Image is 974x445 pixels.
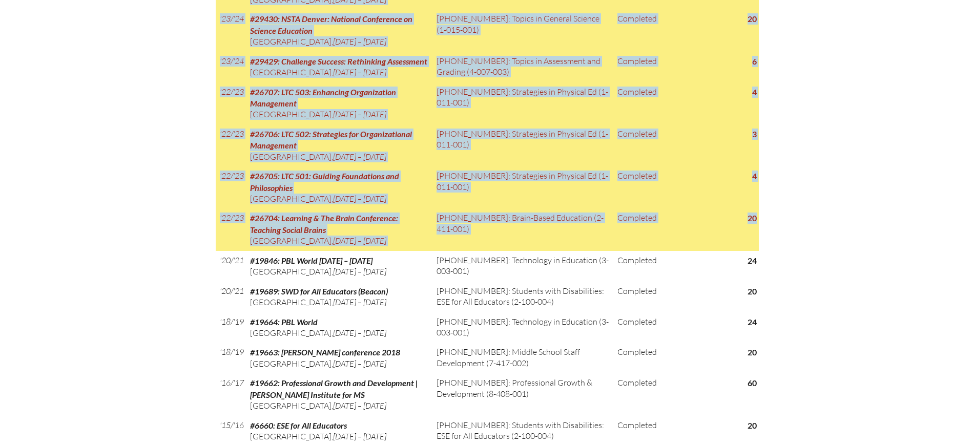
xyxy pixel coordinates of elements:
[250,194,331,204] span: [GEOGRAPHIC_DATA]
[748,347,757,357] strong: 20
[216,124,246,166] td: '22/'23
[246,82,432,124] td: ,
[613,82,668,124] td: Completed
[250,213,398,234] span: #26704: Learning & The Brain Conference: Teaching Social Brains
[246,282,432,312] td: ,
[333,67,386,77] span: [DATE] – [DATE]
[250,67,331,77] span: [GEOGRAPHIC_DATA]
[752,87,757,97] strong: 4
[613,166,668,208] td: Completed
[333,36,386,47] span: [DATE] – [DATE]
[246,166,432,208] td: ,
[613,343,668,373] td: Completed
[748,378,757,388] strong: 60
[432,166,613,208] td: [PHONE_NUMBER]: Strategies in Physical Ed (1-011-001)
[216,82,246,124] td: '22/'23
[752,129,757,139] strong: 3
[250,431,331,441] span: [GEOGRAPHIC_DATA]
[432,52,613,82] td: [PHONE_NUMBER]: Topics in Assessment and Grading (4-007-003)
[613,124,668,166] td: Completed
[216,166,246,208] td: '22/'23
[613,208,668,250] td: Completed
[250,266,331,277] span: [GEOGRAPHIC_DATA]
[250,297,331,307] span: [GEOGRAPHIC_DATA]
[748,317,757,327] strong: 24
[333,431,386,441] span: [DATE] – [DATE]
[333,297,386,307] span: [DATE] – [DATE]
[432,282,613,312] td: [PHONE_NUMBER]: Students with Disabilities: ESE for All Educators (2-100-004)
[216,9,246,51] td: '23/'24
[216,282,246,312] td: '20/'21
[216,52,246,82] td: '23/'24
[250,286,388,296] span: #19689: SWD for All Educators (Beacon)
[250,378,418,399] span: #19662: Professional Growth and Development | [PERSON_NAME] Institute for MS
[432,82,613,124] td: [PHONE_NUMBER]: Strategies in Physical Ed (1-011-001)
[216,251,246,282] td: '20/'21
[333,152,386,162] span: [DATE] – [DATE]
[250,129,412,150] span: #26706: LTC 502: Strategies for Organizational Management
[216,312,246,343] td: '18/'19
[613,312,668,343] td: Completed
[613,373,668,415] td: Completed
[333,266,386,277] span: [DATE] – [DATE]
[432,251,613,282] td: [PHONE_NUMBER]: Technology in Education (3-003-001)
[250,420,347,430] span: #6660: ESE for All Educators
[250,87,396,108] span: #26707: LTC 503: Enhancing Organization Management
[250,358,331,369] span: [GEOGRAPHIC_DATA]
[333,358,386,369] span: [DATE] – [DATE]
[216,373,246,415] td: '16/'17
[613,52,668,82] td: Completed
[748,213,757,223] strong: 20
[246,373,432,415] td: ,
[250,152,331,162] span: [GEOGRAPHIC_DATA]
[250,56,427,66] span: #29429: Challenge Success: Rethinking Assessment
[613,282,668,312] td: Completed
[250,400,331,411] span: [GEOGRAPHIC_DATA]
[752,56,757,66] strong: 6
[250,347,400,357] span: #19663: [PERSON_NAME] conference 2018
[250,256,372,265] span: #19846: PBL World [DATE] – [DATE]
[432,373,613,415] td: [PHONE_NUMBER]: Professional Growth & Development (8-408-001)
[748,420,757,430] strong: 20
[613,251,668,282] td: Completed
[613,9,668,51] td: Completed
[250,328,331,338] span: [GEOGRAPHIC_DATA]
[246,312,432,343] td: ,
[216,343,246,373] td: '18/'19
[333,109,386,119] span: [DATE] – [DATE]
[250,236,331,246] span: [GEOGRAPHIC_DATA]
[250,171,399,192] span: #26705: LTC 501: Guiding Foundations and Philosophies
[432,312,613,343] td: [PHONE_NUMBER]: Technology in Education (3-003-001)
[246,251,432,282] td: ,
[250,317,318,327] span: #19664: PBL World
[333,194,386,204] span: [DATE] – [DATE]
[432,208,613,250] td: [PHONE_NUMBER]: Brain-Based Education (2-411-001)
[748,14,757,24] strong: 20
[333,328,386,338] span: [DATE] – [DATE]
[250,14,412,35] span: #29430: NSTA Denver: National Conference on Science Education
[246,52,432,82] td: ,
[250,36,331,47] span: [GEOGRAPHIC_DATA]
[748,256,757,265] strong: 24
[216,208,246,250] td: '22/'23
[250,109,331,119] span: [GEOGRAPHIC_DATA]
[748,286,757,296] strong: 20
[333,236,386,246] span: [DATE] – [DATE]
[432,343,613,373] td: [PHONE_NUMBER]: Middle School Staff Development (7-417-002)
[246,343,432,373] td: ,
[432,124,613,166] td: [PHONE_NUMBER]: Strategies in Physical Ed (1-011-001)
[246,208,432,250] td: ,
[432,9,613,51] td: [PHONE_NUMBER]: Topics in General Science (1-015-001)
[752,171,757,181] strong: 4
[333,400,386,411] span: [DATE] – [DATE]
[246,124,432,166] td: ,
[246,9,432,51] td: ,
